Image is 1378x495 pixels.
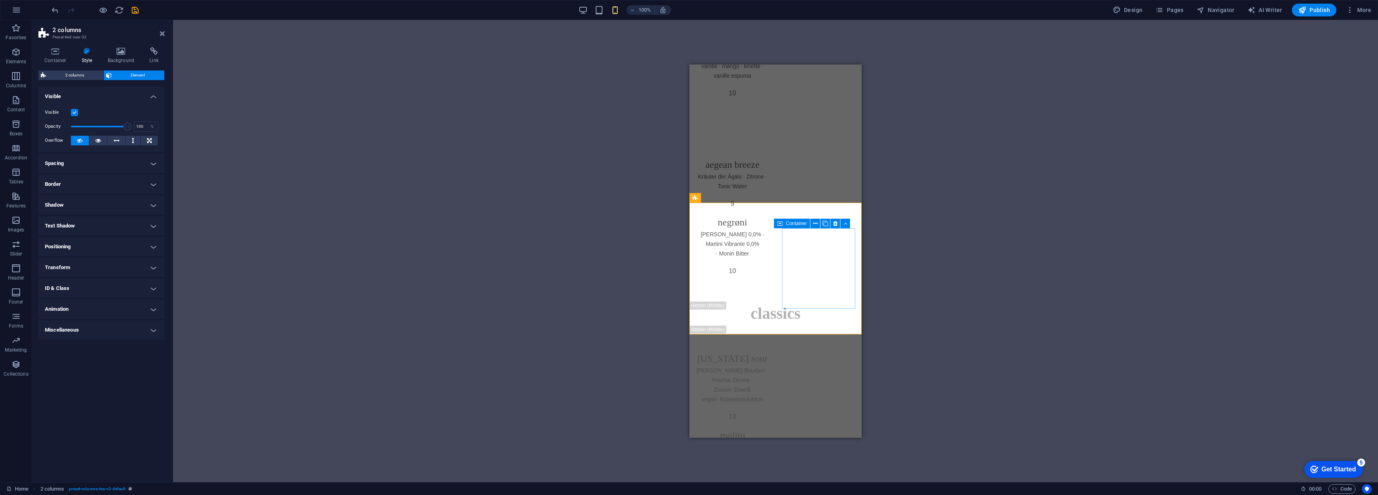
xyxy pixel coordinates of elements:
span: Element [114,70,162,80]
button: 2 columns [38,70,103,80]
span: 2 columns [48,70,101,80]
a: Click to cancel selection. Double-click to open Pages [6,484,28,494]
h4: Background [102,47,144,64]
div: % [147,122,158,131]
span: Navigator [1197,6,1235,14]
button: Usercentrics [1362,484,1372,494]
button: Element [104,70,165,80]
p: Favorites [6,34,26,41]
div: 5 [59,2,67,10]
h6: 100% [639,5,651,15]
p: Marketing [5,347,27,353]
span: Code [1332,484,1352,494]
p: Boxes [10,131,23,137]
h2: 2 columns [52,26,165,34]
label: Visible [45,108,71,117]
div: Design (Ctrl+Alt+Y) [1110,4,1146,16]
span: More [1346,6,1371,14]
h4: Visible [38,87,165,101]
h4: Miscellaneous [38,320,165,340]
button: save [130,5,140,15]
button: More [1343,4,1374,16]
button: 100% [627,5,655,15]
p: Collections [4,371,28,377]
div: Get Started [24,9,58,16]
span: Pages [1155,6,1183,14]
h3: Preset #ed-new-32 [52,34,149,41]
h6: Session time [1301,484,1322,494]
span: Design [1113,6,1143,14]
span: Click to select. Double-click to edit [40,484,64,494]
span: 00 00 [1309,484,1322,494]
span: AI Writer [1247,6,1282,14]
h4: Shadow [38,195,165,215]
i: Reload page [115,6,124,15]
p: Columns [6,82,26,89]
button: Pages [1152,4,1187,16]
label: Opacity [45,124,71,129]
h4: Spacing [38,154,165,173]
h4: Link [143,47,165,64]
i: On resize automatically adjust zoom level to fit chosen device. [659,6,667,14]
p: Accordion [5,155,27,161]
span: Publish [1298,6,1330,14]
p: Elements [6,58,26,65]
p: Features [6,203,26,209]
p: Content [7,107,25,113]
h4: Border [38,175,165,194]
h4: Text Shadow [38,216,165,235]
button: Navigator [1193,4,1238,16]
div: Get Started 5 items remaining, 0% complete [6,4,65,21]
span: : [1315,486,1316,492]
p: Tables [9,179,23,185]
nav: breadcrumb [40,484,133,494]
button: Design [1110,4,1146,16]
i: This element is a customizable preset [129,487,132,491]
i: Undo: Change text (Ctrl+Z) [50,6,60,15]
span: . preset-columns-two-v2-default [67,484,125,494]
button: undo [50,5,60,15]
h4: Style [76,47,102,64]
h4: ID & Class [38,279,165,298]
button: Click here to leave preview mode and continue editing [98,5,108,15]
p: Slider [10,251,22,257]
h4: Animation [38,300,165,319]
h4: Transform [38,258,165,277]
p: Images [8,227,24,233]
h4: Container [38,47,76,64]
button: Code [1328,484,1356,494]
button: AI Writer [1244,4,1285,16]
i: Save (Ctrl+S) [131,6,140,15]
p: Header [8,275,24,281]
button: Publish [1292,4,1336,16]
h4: Positioning [38,237,165,256]
p: Forms [9,323,23,329]
button: reload [114,5,124,15]
p: Footer [9,299,23,305]
span: Container [786,221,807,226]
label: Overflow [45,136,71,145]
